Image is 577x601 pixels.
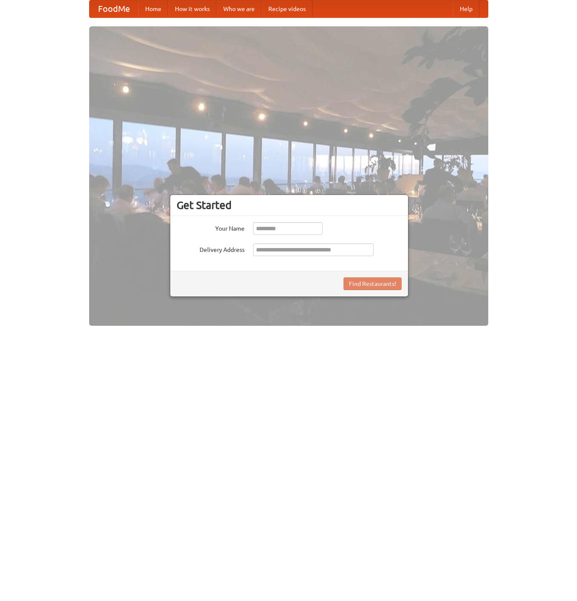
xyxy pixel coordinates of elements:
[453,0,479,17] a: Help
[177,199,402,212] h3: Get Started
[262,0,312,17] a: Recipe videos
[343,277,402,290] button: Find Restaurants!
[177,222,245,233] label: Your Name
[168,0,217,17] a: How it works
[138,0,168,17] a: Home
[217,0,262,17] a: Who we are
[90,0,138,17] a: FoodMe
[177,243,245,254] label: Delivery Address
